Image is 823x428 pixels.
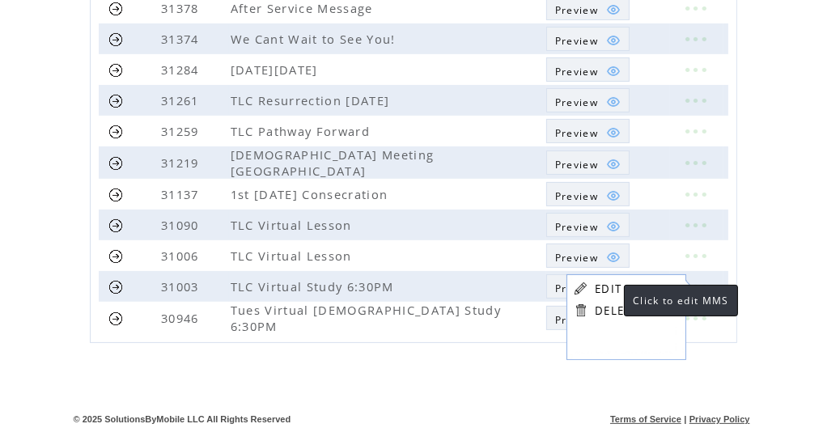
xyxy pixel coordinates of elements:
span: [DEMOGRAPHIC_DATA] Meeting [GEOGRAPHIC_DATA] [231,146,435,179]
a: Preview [546,306,630,330]
span: Show MMS preview [555,65,598,78]
span: TLC Virtual Lesson [231,248,356,264]
span: Show MMS preview [555,189,598,203]
span: 31261 [161,92,203,108]
span: TLC Resurrection [DATE] [231,92,394,108]
span: Click to edit MMS [633,294,729,307]
a: Preview [546,213,630,237]
span: 31006 [161,248,203,264]
img: eye.png [606,250,621,265]
a: Terms of Service [610,414,681,424]
img: eye.png [606,157,621,172]
img: eye.png [606,33,621,48]
span: Show MMS preview [555,220,598,234]
span: | [684,414,686,424]
img: eye.png [606,64,621,78]
span: TLC Virtual Lesson [231,217,356,233]
span: Show MMS preview [555,126,598,140]
span: 31003 [161,278,203,295]
img: eye.png [606,2,621,17]
a: Preview [546,150,630,175]
img: eye.png [606,125,621,140]
span: Show MMS preview [555,3,598,17]
span: 31259 [161,123,203,139]
a: Preview [546,27,630,51]
span: 1st [DATE] Consecration [231,186,392,202]
a: Preview [546,182,630,206]
span: Tues Virtual [DEMOGRAPHIC_DATA] Study 6:30PM [231,302,501,334]
a: EDIT [595,282,621,296]
span: We Cant Wait to See You! [231,31,400,47]
a: Privacy Policy [689,414,750,424]
a: DELETE [595,303,638,318]
span: 31219 [161,155,203,171]
span: TLC Pathway Forward [231,123,374,139]
span: TLC Virtual Study 6:30PM [231,278,398,295]
span: 31374 [161,31,203,47]
img: eye.png [606,219,621,234]
span: 31137 [161,186,203,202]
span: Show MMS preview [555,313,598,327]
span: 30946 [161,310,203,326]
span: 31090 [161,217,203,233]
span: Show MMS preview [555,251,598,265]
img: eye.png [606,189,621,203]
span: [DATE][DATE] [231,61,322,78]
span: 31284 [161,61,203,78]
a: Preview [546,119,630,143]
a: Preview [546,88,630,112]
span: Show MMS preview [555,95,598,109]
span: Show MMS preview [555,158,598,172]
span: Show MMS preview [555,282,598,295]
span: © 2025 SolutionsByMobile LLC All Rights Reserved [74,414,291,424]
span: Show MMS preview [555,34,598,48]
a: Preview [546,244,630,268]
img: eye.png [606,95,621,109]
a: Preview [546,274,630,299]
a: Preview [546,57,630,82]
